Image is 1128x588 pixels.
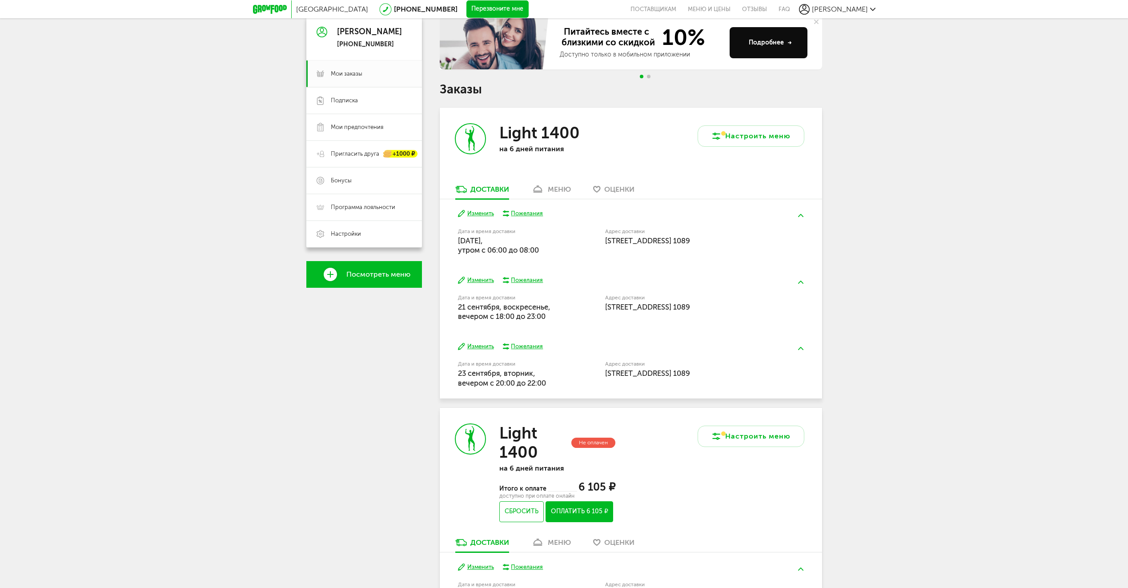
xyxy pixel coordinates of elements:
[605,295,771,300] label: Адрес доставки
[499,423,569,462] h3: Light 1400
[511,209,543,217] div: Пожелания
[499,123,580,142] h3: Light 1400
[458,342,494,351] button: Изменить
[331,97,358,105] span: Подписка
[605,236,690,245] span: [STREET_ADDRESS] 1089
[470,185,509,193] div: Доставки
[458,582,560,587] label: Дата и время доставки
[605,582,771,587] label: Адрес доставки
[571,438,615,448] div: Не оплачен
[749,38,792,47] div: Подробнее
[499,501,543,522] button: Сбросить
[306,221,422,247] a: Настройки
[458,295,560,300] label: Дата и время доставки
[499,464,615,472] p: на 6 дней питания
[527,185,575,199] a: меню
[331,203,395,211] span: Программа лояльности
[466,0,529,18] button: Перезвоните мне
[560,50,723,59] div: Доступно только в мобильном приложении
[527,538,575,552] a: меню
[394,5,458,13] a: [PHONE_NUMBER]
[503,209,543,217] button: Пожелания
[798,214,803,217] img: arrow-up-green.5eb5f82.svg
[331,123,383,131] span: Мои предпочтения
[589,538,639,552] a: Оценки
[605,302,690,311] span: [STREET_ADDRESS] 1089
[503,276,543,284] button: Пожелания
[499,485,547,492] span: Итого к оплате
[331,230,361,238] span: Настройки
[306,167,422,194] a: Бонусы
[331,177,352,185] span: Бонусы
[451,538,514,552] a: Доставки
[499,145,615,153] p: на 6 дней питания
[698,125,804,147] button: Настроить меню
[698,426,804,447] button: Настроить меню
[306,114,422,141] a: Мои предпочтения
[560,26,657,48] span: Питайтесь вместе с близкими со скидкой
[647,75,650,78] span: Go to slide 2
[331,70,362,78] span: Мои заказы
[458,563,494,572] button: Изменить
[458,209,494,218] button: Изменить
[605,229,771,234] label: Адрес доставки
[604,538,634,547] span: Оценки
[306,194,422,221] a: Программа лояльности
[306,87,422,114] a: Подписка
[548,185,571,193] div: меню
[296,5,368,13] span: [GEOGRAPHIC_DATA]
[503,563,543,571] button: Пожелания
[546,501,613,522] button: Оплатить 6 105 ₽
[605,369,690,378] span: [STREET_ADDRESS] 1089
[384,150,417,158] div: +1000 ₽
[458,362,560,366] label: Дата и время доставки
[458,229,560,234] label: Дата и время доставки
[657,26,705,48] span: 10%
[640,75,643,78] span: Go to slide 1
[440,84,822,95] h1: Заказы
[499,494,615,498] div: доступно при оплате онлайн
[331,150,379,158] span: Пригласить друга
[306,60,422,87] a: Мои заказы
[503,342,543,350] button: Пожелания
[440,16,551,69] img: family-banner.579af9d.jpg
[458,276,494,285] button: Изменить
[306,261,422,288] a: Посмотреть меню
[511,563,543,571] div: Пожелания
[346,270,410,278] span: Посмотреть меню
[605,362,771,366] label: Адрес доставки
[458,236,539,254] span: [DATE], утром c 06:00 до 08:00
[604,185,634,193] span: Оценки
[458,302,550,321] span: 21 сентября, воскресенье, вечером c 18:00 до 23:00
[812,5,868,13] span: [PERSON_NAME]
[548,538,571,547] div: меню
[337,40,402,48] div: [PHONE_NUMBER]
[730,27,807,58] button: Подробнее
[470,538,509,547] div: Доставки
[511,276,543,284] div: Пожелания
[589,185,639,199] a: Оценки
[458,369,546,387] span: 23 сентября, вторник, вечером c 20:00 до 22:00
[798,281,803,284] img: arrow-up-green.5eb5f82.svg
[306,141,422,167] a: Пригласить друга +1000 ₽
[798,568,803,571] img: arrow-up-green.5eb5f82.svg
[798,347,803,350] img: arrow-up-green.5eb5f82.svg
[578,480,615,493] span: 6 105 ₽
[337,28,402,36] div: [PERSON_NAME]
[511,342,543,350] div: Пожелания
[451,185,514,199] a: Доставки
